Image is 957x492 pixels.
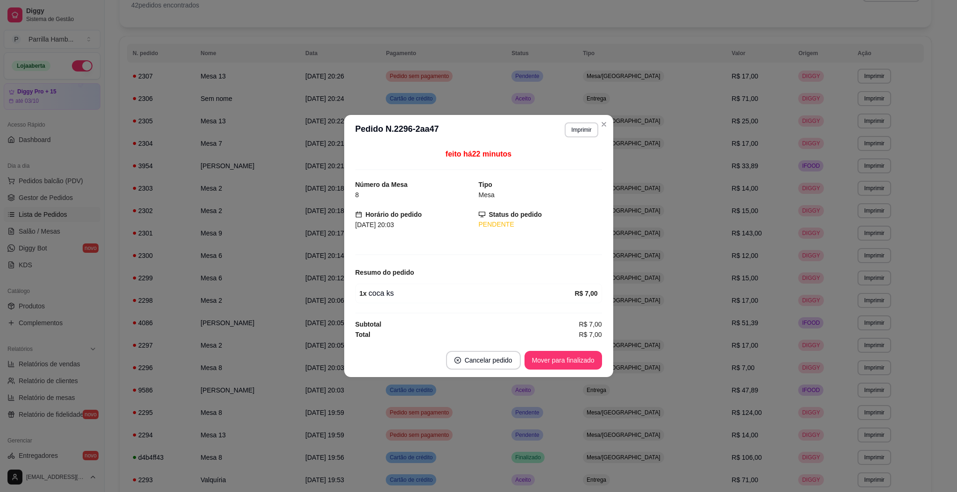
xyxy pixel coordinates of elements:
[525,351,602,370] button: Mover para finalizado
[360,290,367,297] strong: 1 x
[574,290,597,297] strong: R$ 7,00
[355,269,414,276] strong: Resumo do pedido
[355,181,408,188] strong: Número da Mesa
[479,220,602,229] div: PENDENTE
[579,329,602,340] span: R$ 7,00
[565,122,598,137] button: Imprimir
[366,211,422,218] strong: Horário do pedido
[446,150,511,158] span: feito há 22 minutos
[355,191,359,199] span: 8
[355,122,439,137] h3: Pedido N. 2296-2aa47
[596,117,611,132] button: Close
[479,191,495,199] span: Mesa
[355,331,370,338] strong: Total
[446,351,521,370] button: close-circleCancelar pedido
[360,288,575,299] div: coca ks
[579,319,602,329] span: R$ 7,00
[489,211,542,218] strong: Status do pedido
[355,321,382,328] strong: Subtotal
[479,211,485,218] span: desktop
[479,181,492,188] strong: Tipo
[454,357,461,364] span: close-circle
[355,221,394,228] span: [DATE] 20:03
[355,211,362,218] span: calendar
